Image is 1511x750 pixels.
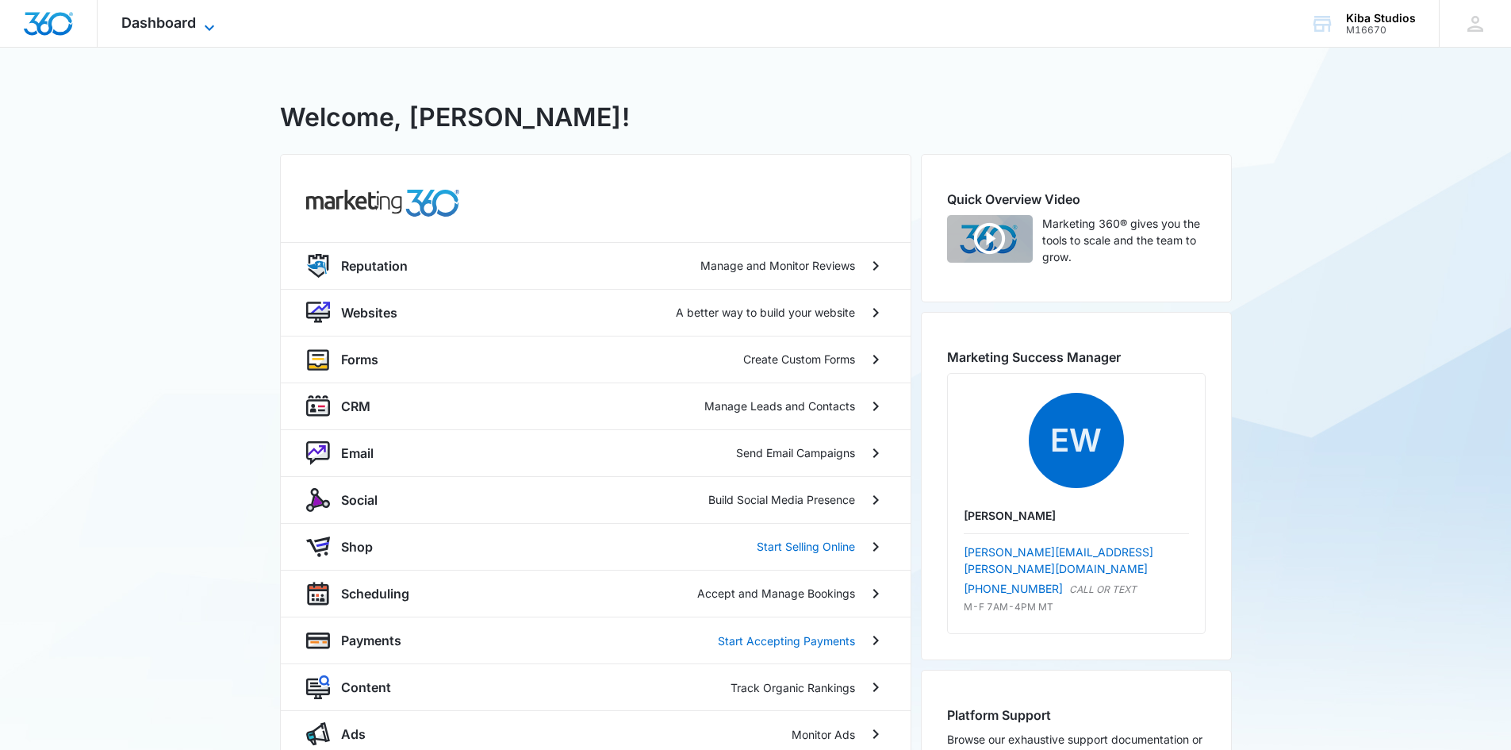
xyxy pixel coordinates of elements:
[792,726,855,743] p: Monitor Ads
[306,582,330,606] img: scheduling
[743,351,855,367] p: Create Custom Forms
[964,600,1189,614] p: M-F 7AM-4PM MT
[281,429,911,476] a: nurtureEmailSend Email Campaigns
[281,336,911,383] a: formsFormsCreate Custom Forms
[281,383,911,429] a: crmCRMManage Leads and Contacts
[341,631,401,650] p: Payments
[281,523,911,570] a: shopAppShopStart Selling Online
[341,678,391,697] p: Content
[281,663,911,710] a: contentContentTrack Organic Rankings
[306,629,330,652] img: payments
[947,348,1206,367] h2: Marketing Success Manager
[281,570,911,617] a: schedulingSchedulingAccept and Manage Bookings
[306,394,330,418] img: crm
[341,444,374,463] p: Email
[731,679,855,696] p: Track Organic Rankings
[1346,25,1416,36] div: account id
[964,580,1063,597] a: [PHONE_NUMBER]
[697,585,855,602] p: Accept and Manage Bookings
[704,398,855,414] p: Manage Leads and Contacts
[1029,393,1124,488] span: EW
[306,348,330,371] img: forms
[341,537,373,556] p: Shop
[1042,215,1206,265] p: Marketing 360® gives you the tools to scale and the team to grow.
[281,242,911,289] a: reputationReputationManage and Monitor Reviews
[341,397,370,416] p: CRM
[341,256,408,275] p: Reputation
[341,725,366,744] p: Ads
[676,304,855,321] p: A better way to build your website
[306,190,460,217] img: common.products.marketing.title
[121,14,196,31] span: Dashboard
[736,444,855,461] p: Send Email Campaigns
[306,675,330,699] img: content
[280,98,630,137] h1: Welcome, [PERSON_NAME]!
[341,350,378,369] p: Forms
[341,303,397,322] p: Websites
[718,633,855,649] p: Start Accepting Payments
[947,215,1033,263] img: Quick Overview Video
[306,488,330,512] img: social
[708,491,855,508] p: Build Social Media Presence
[306,301,330,325] img: website
[281,476,911,523] a: socialSocialBuild Social Media Presence
[947,190,1206,209] h2: Quick Overview Video
[306,535,330,559] img: shopApp
[757,538,855,555] p: Start Selling Online
[964,507,1189,524] p: [PERSON_NAME]
[1346,12,1416,25] div: account name
[1069,583,1137,597] p: CALL OR TEXT
[281,617,911,663] a: paymentsPaymentsStart Accepting Payments
[306,254,330,278] img: reputation
[341,584,409,603] p: Scheduling
[964,545,1153,575] a: [PERSON_NAME][EMAIL_ADDRESS][PERSON_NAME][DOMAIN_NAME]
[306,441,330,465] img: nurture
[281,289,911,336] a: websiteWebsitesA better way to build your website
[306,722,330,746] img: ads
[700,257,855,274] p: Manage and Monitor Reviews
[341,490,378,510] p: Social
[947,706,1206,725] h2: Platform Support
